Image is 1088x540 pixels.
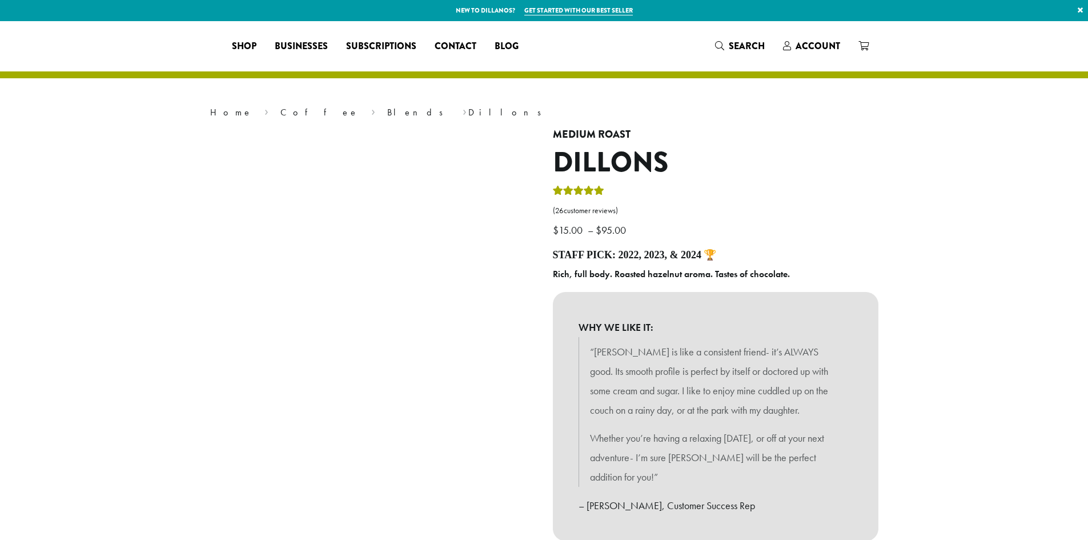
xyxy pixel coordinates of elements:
[553,129,878,141] h4: Medium Roast
[596,223,601,237] span: $
[223,37,266,55] a: Shop
[524,6,633,15] a: Get started with our best seller
[553,268,790,280] b: Rich, full body. Roasted hazelnut aroma. Tastes of chocolate.
[579,318,853,337] b: WHY WE LIKE IT:
[553,146,878,179] h1: Dillons
[264,102,268,119] span: ›
[346,39,416,54] span: Subscriptions
[553,223,585,237] bdi: 15.00
[387,106,451,118] a: Blends
[590,342,841,419] p: “[PERSON_NAME] is like a consistent friend- it’s ALWAYS good. Its smooth profile is perfect by it...
[553,223,559,237] span: $
[232,39,256,54] span: Shop
[463,102,467,119] span: ›
[796,39,840,53] span: Account
[555,206,564,215] span: 26
[553,249,878,262] h4: Staff Pick: 2022, 2023, & 2024 🏆
[435,39,476,54] span: Contact
[210,106,252,118] a: Home
[495,39,519,54] span: Blog
[588,223,593,237] span: –
[590,429,841,486] p: Whether you’re having a relaxing [DATE], or off at your next adventure- I’m sure [PERSON_NAME] wi...
[553,205,878,217] a: (26customer reviews)
[210,106,878,119] nav: Breadcrumb
[579,496,853,515] p: – [PERSON_NAME], Customer Success Rep
[729,39,765,53] span: Search
[280,106,359,118] a: Coffee
[706,37,774,55] a: Search
[371,102,375,119] span: ›
[275,39,328,54] span: Businesses
[553,184,604,201] div: Rated 5.00 out of 5
[596,223,629,237] bdi: 95.00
